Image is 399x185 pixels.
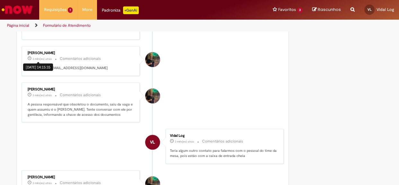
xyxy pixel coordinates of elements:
a: Página inicial [7,23,29,28]
span: 3 mês(es) atrás [32,181,52,185]
p: Teria algum outro contato para falarmos com o pessoal do time da mesa, pois estão com a caixa de ... [170,148,277,158]
span: 3 mês(es) atrás [175,140,194,143]
small: Comentários adicionais [60,56,101,61]
time: 01/07/2025 14:15:19 [32,93,52,97]
div: Gabriel Henrique Marretto Helmeister [145,88,160,103]
small: Comentários adicionais [60,92,101,98]
div: Padroniza [102,6,139,14]
ul: Trilhas de página [5,20,261,32]
span: 1 [68,7,73,13]
img: ServiceNow [1,3,34,16]
small: Comentários adicionais [202,139,243,144]
span: Favoritos [278,6,296,13]
div: Vidal Log [170,134,277,138]
span: Vidal Log [377,7,394,12]
a: Formulário de Atendimento [43,23,91,28]
a: Rascunhos [312,7,341,13]
time: 01/07/2025 11:50:12 [175,140,194,143]
div: [PERSON_NAME] [28,51,135,55]
div: [PERSON_NAME] [28,175,135,179]
span: Requisições [44,6,66,13]
p: Segue e-mail: [EMAIL_ADDRESS][DOMAIN_NAME] [28,66,135,71]
p: +GenAi [123,6,139,14]
span: VL [368,7,372,12]
span: Rascunhos [318,6,341,13]
span: 3 mês(es) atrás [32,57,52,61]
span: VL [150,134,155,150]
span: 3 [297,7,303,13]
span: 3 mês(es) atrás [32,93,52,97]
p: A pessoa responsável que obsoletou o documento, saiu da vaga e quem assumiu é o [PERSON_NAME]. Te... [28,102,135,117]
time: 01/07/2025 11:37:18 [32,181,52,185]
span: More [82,6,92,13]
div: Vidal Log [145,135,160,150]
div: [DATE] 14:15:35 [23,63,53,71]
div: Gabriel Henrique Marretto Helmeister [145,52,160,67]
div: [PERSON_NAME] [28,88,135,91]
